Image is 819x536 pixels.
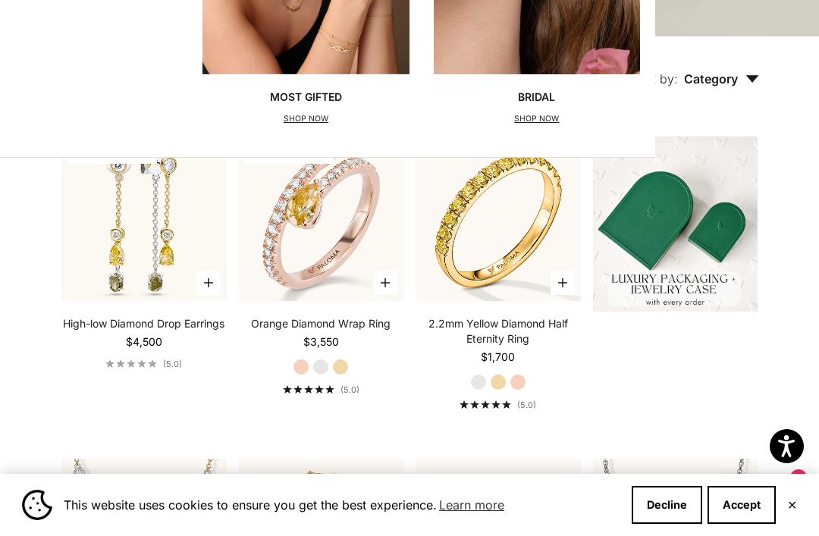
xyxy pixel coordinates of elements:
button: Close [787,500,797,509]
a: 5.0 out of 5.0 stars(5.0) [460,400,536,410]
span: This website uses cookies to ensure you get the best experience. [64,494,620,516]
a: Orange Diamond Wrap Ring [251,316,391,331]
p: SHOP NOW [270,111,342,127]
img: #YellowGold [416,136,581,302]
sale-price: $4,500 [126,334,162,349]
a: Learn more [437,494,507,516]
span: (5.0) [340,384,359,395]
button: Decline [632,486,702,524]
img: #RoseGold [239,136,404,302]
p: Most Gifted [270,89,342,105]
sale-price: $3,550 [303,334,339,349]
span: (5.0) [163,359,182,369]
span: Sort by: [633,71,678,86]
sale-price: $1,700 [481,349,515,365]
img: Cookie banner [22,490,52,520]
button: Accept [708,486,776,524]
div: 5.0 out of 5.0 stars [283,385,334,393]
div: 5.0 out of 5.0 stars [460,400,511,409]
span: Category [684,71,759,86]
p: Bridal [514,89,559,105]
a: High-low Diamond Drop Earrings [63,316,224,331]
span: (5.0) [517,400,536,410]
a: 2.2mm Yellow Diamond Half Eternity Ring [416,316,581,346]
img: High-low Diamond Drop Earrings [61,136,227,302]
a: 5.0 out of 5.0 stars(5.0) [105,359,182,369]
div: 5.0 out of 5.0 stars [105,359,157,368]
button: Sort by: Category [598,36,794,100]
a: 5.0 out of 5.0 stars(5.0) [283,384,359,395]
p: SHOP NOW [514,111,559,127]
